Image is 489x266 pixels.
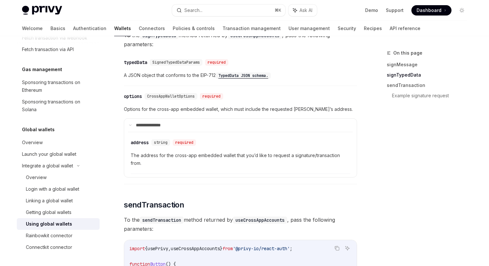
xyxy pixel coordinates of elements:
[17,230,100,241] a: Rainbowkit connector
[17,44,100,55] a: Fetch transaction via API
[173,139,196,146] div: required
[17,241,100,253] a: Connectkit connector
[411,5,451,16] a: Dashboard
[216,72,271,79] code: TypedData JSON schema.
[147,246,168,251] span: usePrivy
[387,70,472,80] a: signTypedData
[22,162,73,170] div: Integrate a global wallet
[220,246,223,251] span: }
[145,246,147,251] span: {
[17,77,100,96] a: Sponsoring transactions on Ethereum
[139,21,165,36] a: Connectors
[338,21,356,36] a: Security
[26,174,47,181] div: Overview
[288,5,317,16] button: Ask AI
[173,21,215,36] a: Policies & controls
[417,7,441,14] span: Dashboard
[26,208,71,216] div: Getting global wallets
[233,217,287,224] code: useCrossAppAccounts
[299,7,312,14] span: Ask AI
[22,126,55,133] h5: Global wallets
[392,90,472,101] a: Example signature request
[17,137,100,148] a: Overview
[124,93,142,100] div: options
[17,96,100,115] a: Sponsoring transactions on Solana
[22,139,43,146] div: Overview
[26,185,79,193] div: Login with a global wallet
[233,246,290,251] span: '@privy-io/react-auth'
[290,246,292,251] span: ;
[343,244,352,252] button: Ask AI
[73,21,106,36] a: Authentication
[124,105,357,113] span: Options for the cross-app embedded wallet, which must include the requested [PERSON_NAME]’s address.
[228,32,282,39] code: useCrossAppAccounts
[124,31,357,49] span: To the method returned by , pass the following parameters:
[22,6,62,15] img: light logo
[387,59,472,70] a: signMessage
[147,94,195,99] span: CrossAppWalletOptions
[393,49,422,57] span: On this page
[275,8,281,13] span: ⌘ K
[124,215,357,233] span: To the method returned by , pass the following parameters:
[26,243,72,251] div: Connectkit connector
[288,21,330,36] a: User management
[223,246,233,251] span: from
[131,152,350,167] span: The address for the cross-app embedded wallet that you’d like to request a signature/transaction ...
[184,6,202,14] div: Search...
[152,60,200,65] span: SignedTypedDataParams
[154,140,168,145] span: string
[365,7,378,14] a: Demo
[124,71,357,79] span: A JSON object that conforms to the EIP-712
[22,21,43,36] a: Welcome
[140,32,179,39] code: signTypedData
[22,79,96,94] div: Sponsoring transactions on Ethereum
[17,148,100,160] a: Launch your global wallet
[26,197,73,205] div: Linking a global wallet
[364,21,382,36] a: Recipes
[114,21,131,36] a: Wallets
[124,200,184,210] span: sendTransaction
[333,244,341,252] button: Copy the contents from the code block
[22,46,74,53] div: Fetch transaction via API
[17,183,100,195] a: Login with a global wallet
[17,207,100,218] a: Getting global wallets
[26,232,72,239] div: Rainbowkit connector
[22,66,62,73] h5: Gas management
[387,80,472,90] a: sendTransaction
[140,217,184,224] code: sendTransaction
[390,21,420,36] a: API reference
[129,246,145,251] span: import
[17,218,100,230] a: Using global wallets
[205,59,228,66] div: required
[124,59,147,66] div: typedData
[216,72,271,78] a: TypedData JSON schema.
[17,172,100,183] a: Overview
[17,195,100,207] a: Linking a global wallet
[22,98,96,113] div: Sponsoring transactions on Solana
[171,246,220,251] span: useCrossAppAccounts
[50,21,65,36] a: Basics
[223,21,281,36] a: Transaction management
[172,5,285,16] button: Search...⌘K
[168,246,171,251] span: ,
[26,220,72,228] div: Using global wallets
[22,150,76,158] div: Launch your global wallet
[457,5,467,16] button: Toggle dark mode
[200,93,223,100] div: required
[386,7,404,14] a: Support
[131,139,149,146] div: address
